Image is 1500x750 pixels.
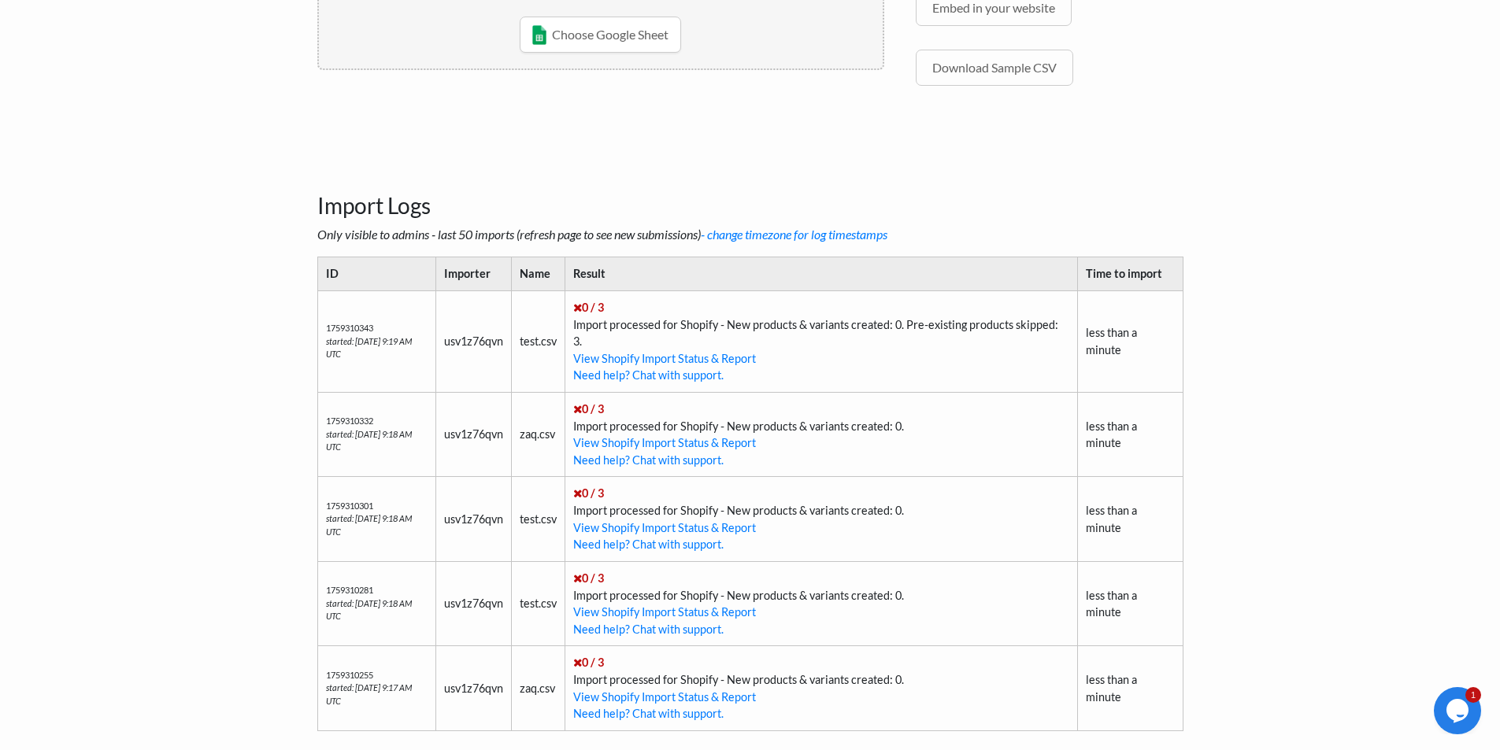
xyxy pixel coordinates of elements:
i: started: [DATE] 9:18 AM UTC [326,598,412,622]
td: less than a minute [1077,290,1183,392]
td: Import processed for Shopify - New products & variants created: 0. [565,561,1077,645]
iframe: chat widget [1434,687,1484,734]
td: usv1z76qvn [436,393,512,477]
td: zaq.csv [512,646,565,730]
a: View Shopify Import Status & Report [573,521,756,534]
td: 1759310301 [317,477,436,561]
td: 1759310343 [317,290,436,392]
td: Import processed for Shopify - New products & variants created: 0. [565,393,1077,477]
th: Importer [436,257,512,291]
td: less than a minute [1077,561,1183,645]
td: test.csv [512,477,565,561]
td: test.csv [512,290,565,392]
a: Need help? Chat with support. [573,453,724,467]
i: started: [DATE] 9:18 AM UTC [326,429,412,453]
i: started: [DATE] 9:18 AM UTC [326,513,412,537]
a: View Shopify Import Status & Report [573,352,756,365]
td: Import processed for Shopify - New products & variants created: 0. [565,646,1077,730]
i: Only visible to admins - last 50 imports (refresh page to see new submissions) [317,227,887,242]
span: 0 / 3 [573,571,604,585]
a: View Shopify Import Status & Report [573,436,756,449]
h3: Import Logs [317,153,1183,220]
span: 0 / 3 [573,301,604,314]
a: Need help? Chat with support. [573,538,724,551]
td: usv1z76qvn [436,290,512,392]
th: Time to import [1077,257,1183,291]
td: less than a minute [1077,646,1183,730]
td: 1759310281 [317,561,436,645]
td: 1759310255 [317,646,436,730]
th: Result [565,257,1077,291]
td: less than a minute [1077,477,1183,561]
a: Need help? Chat with support. [573,707,724,720]
i: started: [DATE] 9:17 AM UTC [326,682,412,706]
td: less than a minute [1077,393,1183,477]
a: - change timezone for log timestamps [701,227,887,242]
a: View Shopify Import Status & Report [573,690,756,704]
a: Choose Google Sheet [520,17,681,53]
th: Name [512,257,565,291]
td: Import processed for Shopify - New products & variants created: 0. Pre-existing products skipped: 3. [565,290,1077,392]
td: usv1z76qvn [436,561,512,645]
td: zaq.csv [512,393,565,477]
a: Need help? Chat with support. [573,623,724,636]
td: test.csv [512,561,565,645]
a: Download Sample CSV [916,50,1073,86]
span: 0 / 3 [573,486,604,500]
td: usv1z76qvn [436,477,512,561]
th: ID [317,257,436,291]
td: 1759310332 [317,393,436,477]
a: Need help? Chat with support. [573,368,724,382]
td: Import processed for Shopify - New products & variants created: 0. [565,477,1077,561]
a: View Shopify Import Status & Report [573,605,756,619]
i: started: [DATE] 9:19 AM UTC [326,336,412,360]
span: 0 / 3 [573,402,604,416]
td: usv1z76qvn [436,646,512,730]
span: 0 / 3 [573,656,604,669]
